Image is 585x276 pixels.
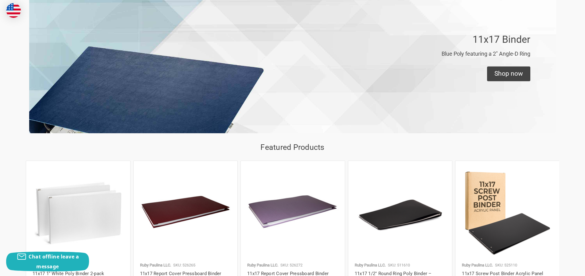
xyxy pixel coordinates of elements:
[534,259,585,276] iframe: Google Customer Reviews
[442,50,530,58] p: Blue Poly featuring a 2" Angle-D Ring
[473,32,530,47] p: 11x17 Binder
[494,69,523,79] div: Shop now
[6,3,21,18] img: duty and tax information for United States
[33,167,124,259] img: 11x17 1" White Poly Binder 2-pack
[355,262,386,268] p: Ruby Paulina LLC.
[247,262,278,268] p: Ruby Paulina LLC.
[462,262,493,268] p: Ruby Paulina LLC.
[280,262,302,268] p: SKU: 526272
[173,262,195,268] p: SKU: 526265
[487,66,530,81] div: Shop now
[462,167,553,259] img: 11x17 Screw Post Binder Acrylic Panel with fixed posts Black
[140,167,231,259] img: 11x17 Report Cover Pressboard Binder Linen PaperBoard Panels includes Fold-over Metal Fastener Ag...
[29,253,79,270] span: Chat offline leave a message
[140,262,171,268] p: Ruby Paulina LLC.
[26,142,559,153] h2: Featured Products
[355,167,446,259] img: 11x17 1/2" Round Ring Poly Binder – Durable Large-Format Storage for Engineers, Architects & Offices
[247,167,338,259] img: 11x17 Report Cover Pressboard Binder PaperBoard Panels includes Fold-over Metal Fastener Prairie ...
[388,262,410,268] p: SKU: 511610
[495,262,517,268] p: SKU: 525110
[6,252,89,271] button: Chat offline leave a message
